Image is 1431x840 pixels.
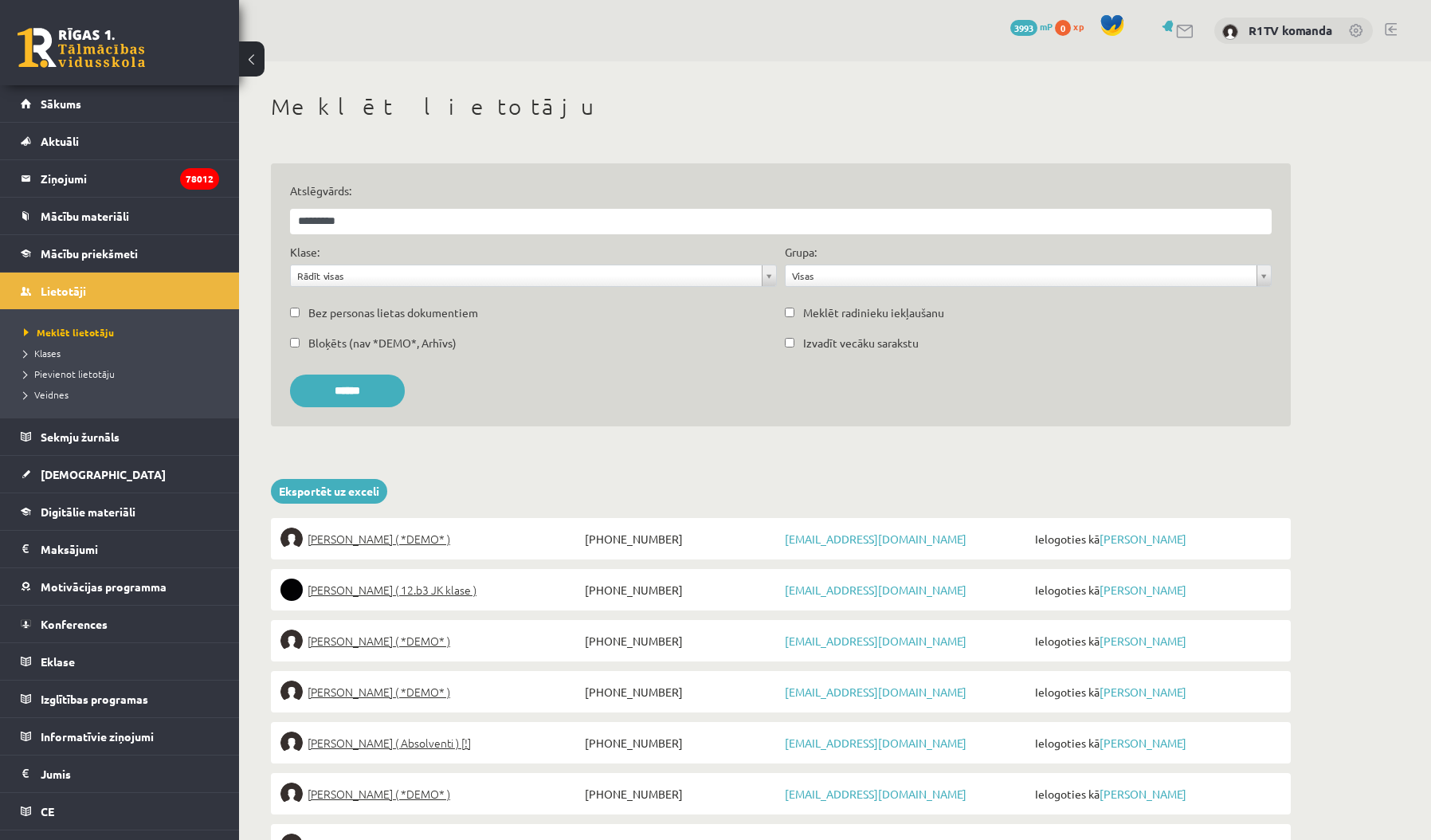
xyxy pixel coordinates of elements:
[581,630,781,652] span: [PHONE_NUMBER]
[24,388,69,401] span: Veidnes
[1100,583,1186,597] a: [PERSON_NAME]
[18,28,145,68] a: Rīgas 1. Tālmācības vidusskola
[280,630,303,652] img: Arnis Pētersons
[24,347,61,359] span: Klases
[271,479,387,504] a: Eksportēt uz exceli
[280,579,303,601] img: Alvins Pētersons
[308,681,450,703] span: [PERSON_NAME] ( *DEMO* )
[308,732,471,754] span: [PERSON_NAME] ( Absolventi ) [!]
[280,732,303,754] img: Artūrs Pētersons
[24,387,223,402] a: Veidnes
[21,493,219,530] a: Digitālie materiāli
[1100,685,1186,699] a: [PERSON_NAME]
[785,787,966,801] a: [EMAIL_ADDRESS][DOMAIN_NAME]
[21,456,219,493] a: [DEMOGRAPHIC_DATA]
[1010,20,1053,33] a: 3993 mP
[280,630,581,652] a: [PERSON_NAME] ( *DEMO* )
[41,654,75,669] span: Eklase
[581,783,781,805] span: [PHONE_NUMBER]
[1222,24,1238,40] img: R1TV komanda
[21,160,219,197] a: Ziņojumi78012
[21,418,219,455] a: Sekmju žurnāls
[41,531,219,567] legend: Maksājumi
[21,531,219,567] a: Maksājumi
[1031,630,1281,652] span: Ielogoties kā
[792,265,1250,286] span: Visas
[21,606,219,642] a: Konferences
[1100,532,1186,546] a: [PERSON_NAME]
[308,335,457,351] label: Bloķēts (nav *DEMO*, Arhīvs)
[41,504,135,519] span: Digitālie materiāli
[41,729,154,744] span: Informatīvie ziņojumi
[21,123,219,159] a: Aktuāli
[21,198,219,234] a: Mācību materiāli
[308,579,476,601] span: [PERSON_NAME] ( 12.b3 JK klase )
[41,209,129,223] span: Mācību materiāli
[1031,783,1281,805] span: Ielogoties kā
[1249,22,1332,38] a: R1TV komanda
[1100,736,1186,750] a: [PERSON_NAME]
[1100,787,1186,801] a: [PERSON_NAME]
[785,244,817,261] label: Grupa:
[1031,732,1281,754] span: Ielogoties kā
[803,335,919,351] label: Izvadīt vecāku sarakstu
[308,528,450,550] span: [PERSON_NAME] ( *DEMO* )
[308,304,478,321] label: Bez personas lietas dokumentiem
[785,634,966,648] a: [EMAIL_ADDRESS][DOMAIN_NAME]
[785,532,966,546] a: [EMAIL_ADDRESS][DOMAIN_NAME]
[786,265,1271,286] a: Visas
[21,235,219,272] a: Mācību priekšmeti
[581,528,781,550] span: [PHONE_NUMBER]
[581,681,781,703] span: [PHONE_NUMBER]
[280,579,581,601] a: [PERSON_NAME] ( 12.b3 JK klase )
[1031,528,1281,550] span: Ielogoties kā
[308,783,450,805] span: [PERSON_NAME] ( *DEMO* )
[24,346,223,360] a: Klases
[41,804,54,818] span: CE
[290,244,320,261] label: Klase:
[280,681,581,703] a: [PERSON_NAME] ( *DEMO* )
[581,579,781,601] span: [PHONE_NUMBER]
[21,273,219,309] a: Lietotāji
[21,718,219,755] a: Informatīvie ziņojumi
[21,568,219,605] a: Motivācijas programma
[581,732,781,754] span: [PHONE_NUMBER]
[21,681,219,717] a: Izglītības programas
[280,732,581,754] a: [PERSON_NAME] ( Absolventi ) [!]
[41,617,108,631] span: Konferences
[41,467,166,481] span: [DEMOGRAPHIC_DATA]
[1073,20,1084,33] span: xp
[24,367,223,381] a: Pievienot lietotāju
[785,685,966,699] a: [EMAIL_ADDRESS][DOMAIN_NAME]
[41,134,79,148] span: Aktuāli
[24,367,115,380] span: Pievienot lietotāju
[41,284,86,298] span: Lietotāji
[290,183,1272,199] label: Atslēgvārds:
[41,767,71,781] span: Jumis
[280,783,581,805] a: [PERSON_NAME] ( *DEMO* )
[21,756,219,792] a: Jumis
[297,265,755,286] span: Rādīt visas
[180,168,219,190] i: 78012
[1100,634,1186,648] a: [PERSON_NAME]
[24,326,114,339] span: Meklēt lietotāju
[21,643,219,680] a: Eklase
[24,325,223,340] a: Meklēt lietotāju
[41,579,167,594] span: Motivācijas programma
[41,160,219,197] legend: Ziņojumi
[1040,20,1053,33] span: mP
[280,528,303,550] img: Nils Petersons
[271,93,1291,120] h1: Meklēt lietotāju
[1055,20,1092,33] a: 0 xp
[1031,579,1281,601] span: Ielogoties kā
[21,793,219,830] a: CE
[41,246,138,261] span: Mācību priekšmeti
[280,783,303,805] img: Edgars Pētersons
[41,692,148,706] span: Izglītības programas
[803,304,944,321] label: Meklēt radinieku iekļaušanu
[1055,20,1071,36] span: 0
[41,430,120,444] span: Sekmju žurnāls
[785,736,966,750] a: [EMAIL_ADDRESS][DOMAIN_NAME]
[291,265,776,286] a: Rādīt visas
[41,96,81,111] span: Sākums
